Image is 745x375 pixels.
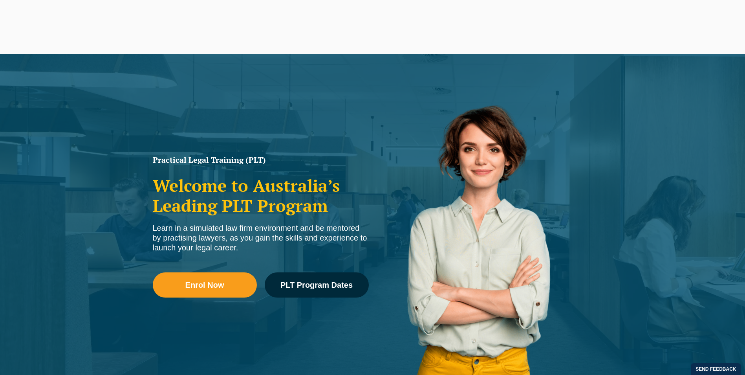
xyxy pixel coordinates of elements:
a: Enrol Now [153,272,257,298]
span: PLT Program Dates [280,281,353,289]
div: Learn in a simulated law firm environment and be mentored by practising lawyers, as you gain the ... [153,223,369,253]
h1: Practical Legal Training (PLT) [153,156,369,164]
span: Enrol Now [185,281,224,289]
h2: Welcome to Australia’s Leading PLT Program [153,176,369,215]
a: PLT Program Dates [265,272,369,298]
